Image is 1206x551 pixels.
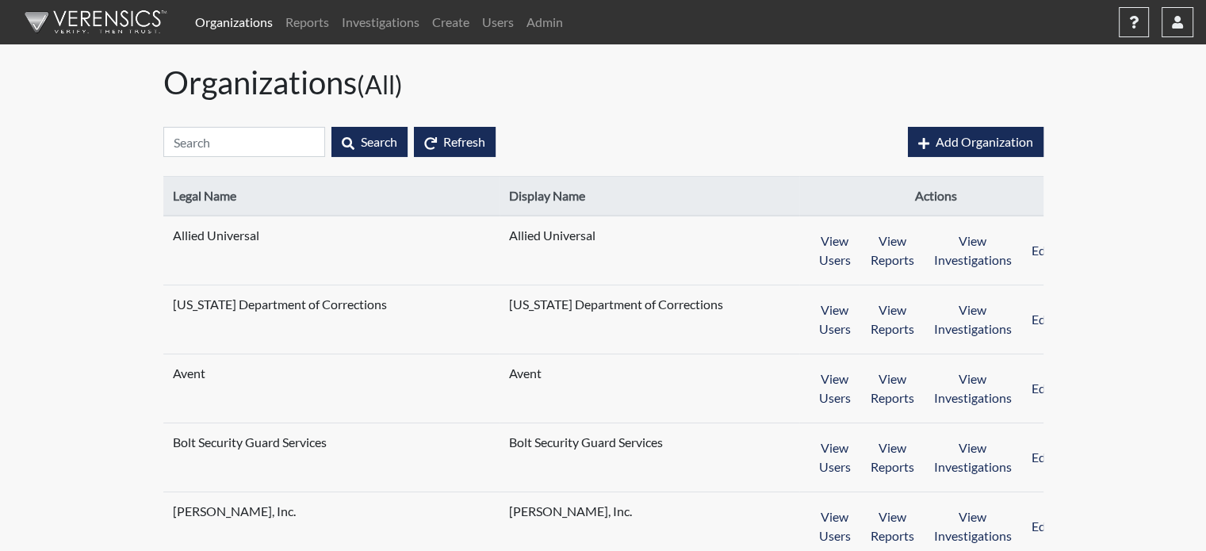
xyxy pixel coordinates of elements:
[509,502,707,521] span: [PERSON_NAME], Inc.
[335,6,426,38] a: Investigations
[173,433,371,452] span: Bolt Security Guard Services
[809,364,861,413] button: View Users
[809,295,861,344] button: View Users
[799,177,1074,216] th: Actions
[809,502,861,551] button: View Users
[443,134,485,149] span: Refresh
[163,127,325,157] input: Search
[163,177,500,216] th: Legal Name
[163,63,1043,101] h1: Organizations
[860,502,925,551] button: View Reports
[809,433,861,482] button: View Users
[357,69,403,100] small: (All)
[1021,226,1064,275] button: Edit
[924,295,1022,344] button: View Investigations
[1021,364,1064,413] button: Edit
[279,6,335,38] a: Reports
[500,177,799,216] th: Display Name
[809,226,861,275] button: View Users
[331,127,408,157] button: Search
[476,6,520,38] a: Users
[924,502,1022,551] button: View Investigations
[414,127,496,157] button: Refresh
[860,295,925,344] button: View Reports
[509,433,707,452] span: Bolt Security Guard Services
[860,364,925,413] button: View Reports
[1021,502,1064,551] button: Edit
[860,433,925,482] button: View Reports
[924,226,1022,275] button: View Investigations
[860,226,925,275] button: View Reports
[1021,433,1064,482] button: Edit
[426,6,476,38] a: Create
[509,226,707,245] span: Allied Universal
[173,295,387,314] span: [US_STATE] Department of Corrections
[173,364,371,383] span: Avent
[361,134,397,149] span: Search
[520,6,569,38] a: Admin
[173,502,371,521] span: [PERSON_NAME], Inc.
[936,134,1033,149] span: Add Organization
[189,6,279,38] a: Organizations
[908,127,1043,157] button: Add Organization
[509,364,707,383] span: Avent
[509,295,723,314] span: [US_STATE] Department of Corrections
[173,226,371,245] span: Allied Universal
[924,364,1022,413] button: View Investigations
[924,433,1022,482] button: View Investigations
[1021,295,1064,344] button: Edit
